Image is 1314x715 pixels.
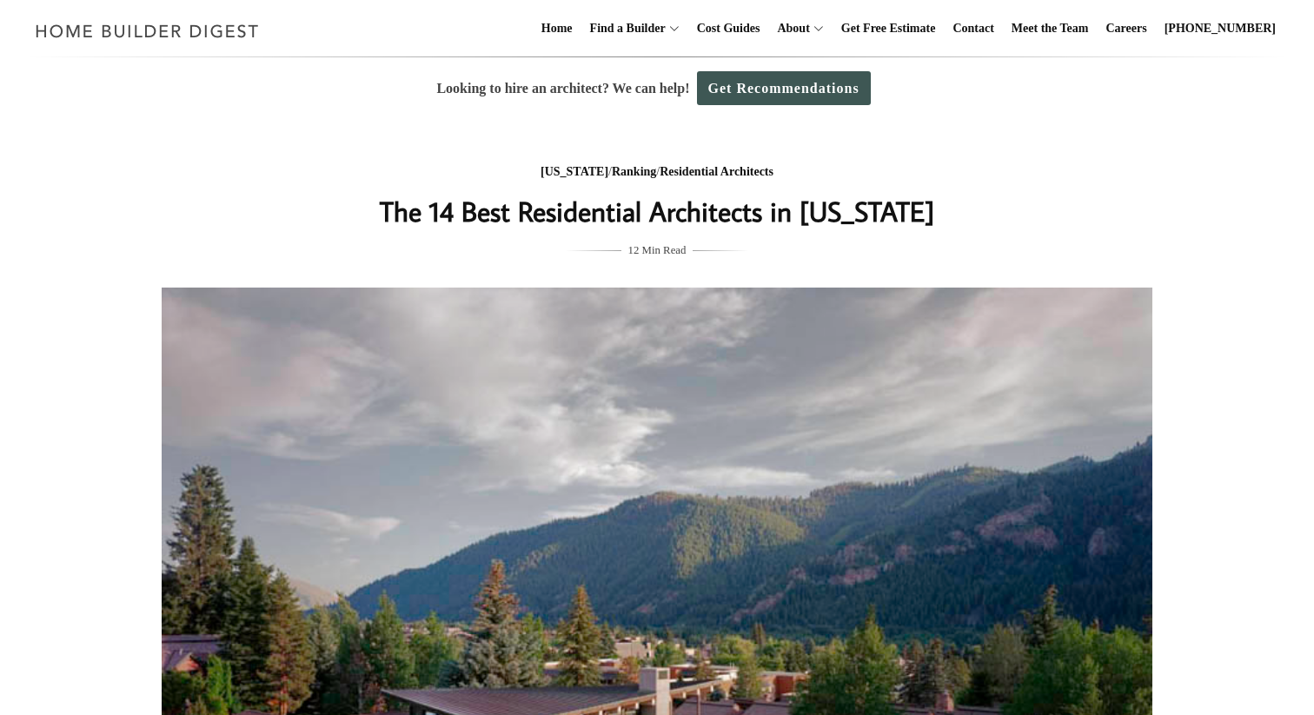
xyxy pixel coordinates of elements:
[310,190,1004,232] h1: The 14 Best Residential Architects in [US_STATE]
[534,1,580,56] a: Home
[28,14,267,48] img: Home Builder Digest
[612,165,656,178] a: Ranking
[1005,1,1096,56] a: Meet the Team
[628,241,687,260] span: 12 Min Read
[310,162,1004,183] div: / /
[1099,1,1154,56] a: Careers
[946,1,1000,56] a: Contact
[697,71,871,105] a: Get Recommendations
[660,165,773,178] a: Residential Architects
[690,1,767,56] a: Cost Guides
[541,165,608,178] a: [US_STATE]
[1158,1,1283,56] a: [PHONE_NUMBER]
[834,1,943,56] a: Get Free Estimate
[583,1,666,56] a: Find a Builder
[770,1,809,56] a: About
